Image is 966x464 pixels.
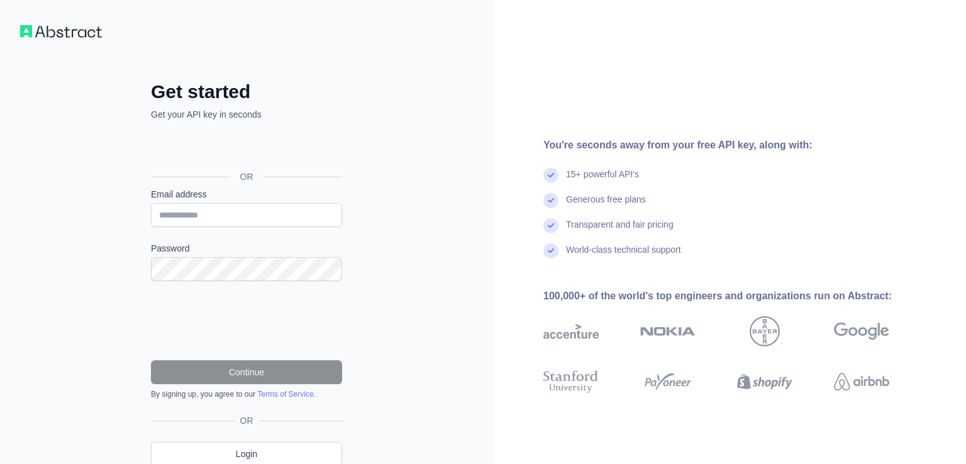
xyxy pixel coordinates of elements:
img: check mark [543,193,558,208]
p: Get your API key in seconds [151,108,342,121]
div: 100,000+ of the world's top engineers and organizations run on Abstract: [543,289,930,304]
div: Generous free plans [566,193,646,218]
img: stanford university [543,368,599,395]
a: Terms of Service [257,390,313,399]
img: google [834,316,889,346]
label: Email address [151,188,342,201]
span: OR [230,170,264,183]
div: 15+ powerful API's [566,168,639,193]
img: airbnb [834,368,889,395]
img: check mark [543,243,558,258]
img: shopify [737,368,792,395]
h2: Get started [151,80,342,103]
img: accenture [543,316,599,346]
iframe: reCAPTCHA [151,296,342,345]
span: OR [235,414,258,427]
img: check mark [543,218,558,233]
label: Password [151,242,342,255]
div: Transparent and fair pricing [566,218,674,243]
div: You're seconds away from your free API key, along with: [543,138,930,153]
img: check mark [543,168,558,183]
img: Workflow [20,25,102,38]
div: World-class technical support [566,243,681,268]
button: Continue [151,360,342,384]
img: bayer [750,316,780,346]
img: payoneer [640,368,696,395]
iframe: Nút Đăng nhập bằng Google [145,135,346,162]
div: By signing up, you agree to our . [151,389,342,399]
img: nokia [640,316,696,346]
